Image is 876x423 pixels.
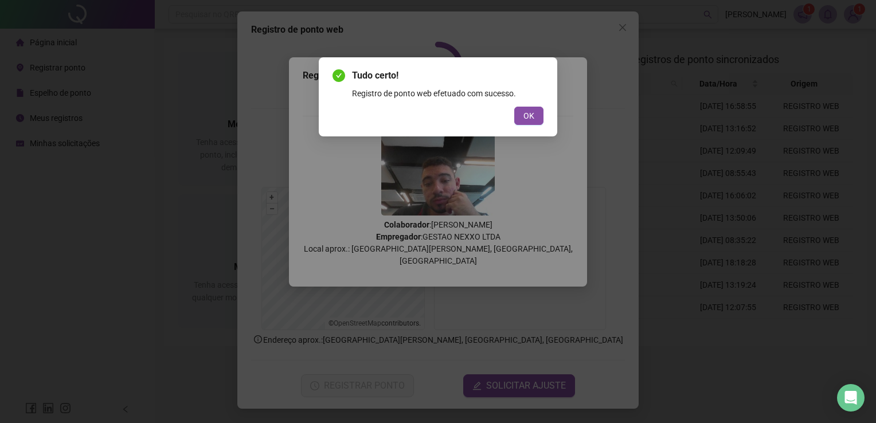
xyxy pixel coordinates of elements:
span: Tudo certo! [352,69,543,83]
div: Open Intercom Messenger [837,384,865,412]
span: OK [523,109,534,122]
button: OK [514,107,543,125]
div: Registro de ponto web efetuado com sucesso. [352,87,543,100]
span: check-circle [333,69,345,82]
